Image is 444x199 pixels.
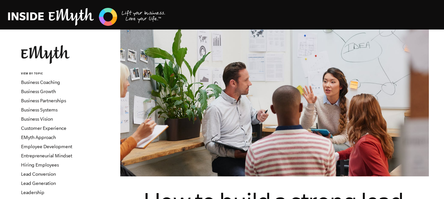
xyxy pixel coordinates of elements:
a: Hiring Employees [21,162,59,168]
a: Business Systems [21,107,58,112]
a: EMyth Approach [21,135,56,140]
h6: VIEW BY TOPIC [21,72,100,76]
a: Business Vision [21,116,53,122]
iframe: Chat Widget [411,168,444,199]
a: Business Coaching [21,80,60,85]
a: Entrepreneurial Mindset [21,153,72,158]
a: Lead Conversion [21,171,56,177]
a: Business Growth [21,89,56,94]
div: Widget de chat [411,168,444,199]
a: Employee Development [21,144,72,149]
a: Leadership [21,190,44,195]
img: EMyth [21,45,70,64]
a: Customer Experience [21,126,66,131]
img: EMyth Business Coaching [8,7,166,27]
a: Lead Generation [21,181,56,186]
a: Business Partnerships [21,98,66,103]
